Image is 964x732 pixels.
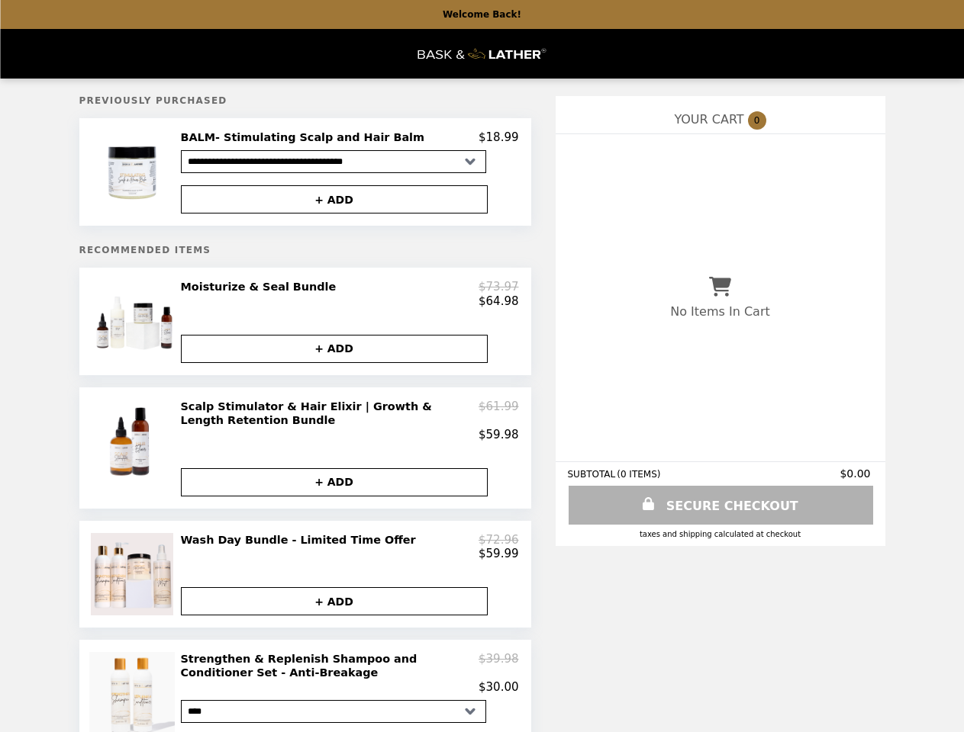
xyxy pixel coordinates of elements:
[181,652,479,680] h2: Strengthen & Replenish Shampoo and Conditioner Set - Anti-Breakage
[181,700,486,723] select: Select a product variant
[617,469,660,480] span: ( 0 ITEMS )
[181,533,422,547] h2: Wash Day Bundle - Limited Time Offer
[79,95,531,106] h5: Previously Purchased
[568,530,873,538] div: Taxes and Shipping calculated at checkout
[181,468,488,496] button: + ADD
[674,112,743,127] span: YOUR CART
[181,130,431,144] h2: BALM- Stimulating Scalp and Hair Balm
[479,400,519,428] p: $61.99
[181,185,488,213] button: + ADD
[479,652,519,680] p: $39.98
[479,533,519,547] p: $72.96
[443,9,521,20] p: Welcome Back!
[90,130,177,213] img: BALM- Stimulating Scalp and Hair Balm
[91,280,177,362] img: Moisturize & Seal Bundle
[479,130,519,144] p: $18.99
[479,428,519,441] p: $59.98
[181,587,488,615] button: + ADD
[91,533,177,615] img: Wash Day Bundle - Limited Time Offer
[181,280,343,294] h2: Moisturize & Seal Bundle
[479,547,519,560] p: $59.99
[479,280,519,294] p: $73.97
[418,38,546,69] img: Brand Logo
[748,111,766,130] span: 0
[79,245,531,255] h5: Recommended Items
[89,400,179,485] img: Scalp Stimulator & Hair Elixir | Growth & Length Retention Bundle
[479,294,519,308] p: $64.98
[670,304,769,319] p: No Items In Cart
[840,467,872,480] span: $0.00
[181,335,488,363] button: + ADD
[479,680,519,694] p: $30.00
[181,150,486,173] select: Select a product variant
[568,469,617,480] span: SUBTOTAL
[181,400,479,428] h2: Scalp Stimulator & Hair Elixir | Growth & Length Retention Bundle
